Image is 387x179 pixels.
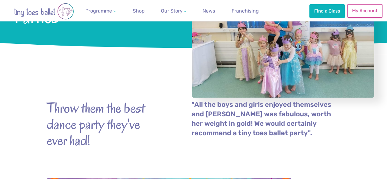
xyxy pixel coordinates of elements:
[83,5,118,17] a: Programme
[158,5,189,17] a: Our Story
[347,4,382,17] a: My Account
[309,4,345,18] a: Find a Class
[13,4,176,27] span: Parties
[203,8,215,14] span: News
[232,8,259,14] span: Franchising
[47,100,157,148] strong: Throw them the best dance party they've ever had!
[161,8,182,14] span: Our Story
[133,8,145,14] span: Shop
[192,100,340,138] p: "All the boys and girls enjoyed themselves and [PERSON_NAME] was fabulous, worth her weight in go...
[130,5,147,17] a: Shop
[200,5,218,17] a: News
[7,3,80,20] img: tiny toes ballet
[229,5,261,17] a: Franchising
[85,8,112,14] span: Programme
